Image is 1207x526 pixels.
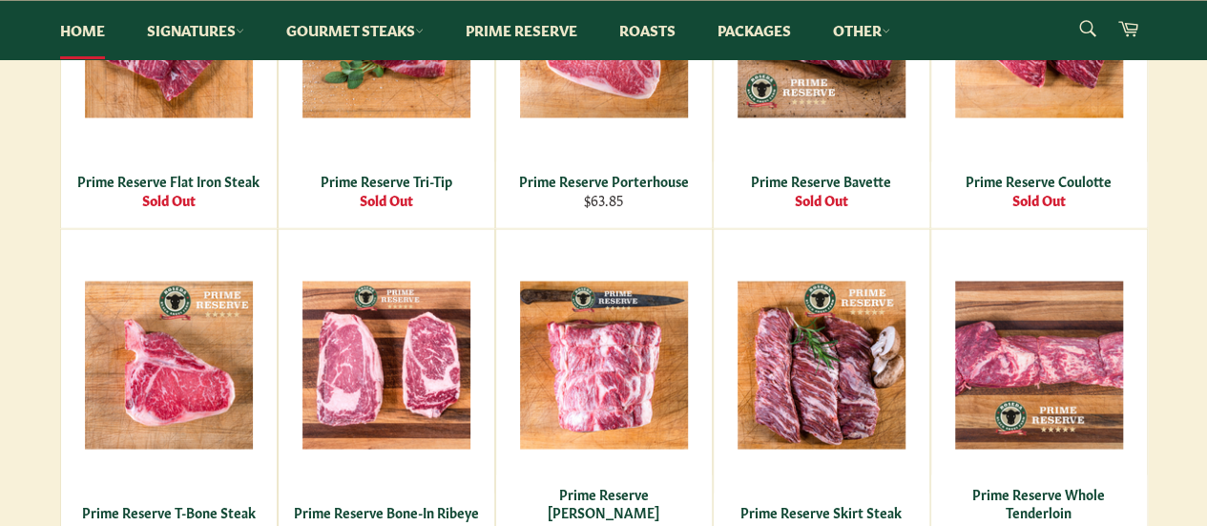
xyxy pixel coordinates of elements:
[600,1,695,59] a: Roasts
[508,171,699,189] div: Prime Reserve Porterhouse
[943,190,1134,208] div: Sold Out
[698,1,810,59] a: Packages
[725,171,917,189] div: Prime Reserve Bavette
[73,171,264,189] div: Prime Reserve Flat Iron Steak
[520,281,688,449] img: Prime Reserve Chuck Roast
[943,171,1134,189] div: Prime Reserve Coulotte
[447,1,596,59] a: Prime Reserve
[128,1,263,59] a: Signatures
[73,190,264,208] div: Sold Out
[508,190,699,208] div: $63.85
[943,484,1134,521] div: Prime Reserve Whole Tenderloin
[725,190,917,208] div: Sold Out
[738,281,905,449] img: Prime Reserve Skirt Steak
[814,1,909,59] a: Other
[290,171,482,189] div: Prime Reserve Tri-Tip
[955,281,1123,449] img: Prime Reserve Whole Tenderloin
[290,190,482,208] div: Sold Out
[290,502,482,520] div: Prime Reserve Bone-In Ribeye
[41,1,124,59] a: Home
[267,1,443,59] a: Gourmet Steaks
[302,281,470,449] img: Prime Reserve Bone-In Ribeye
[73,502,264,520] div: Prime Reserve T-Bone Steak
[85,281,253,449] img: Prime Reserve T-Bone Steak
[725,502,917,520] div: Prime Reserve Skirt Steak
[508,484,699,521] div: Prime Reserve [PERSON_NAME]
